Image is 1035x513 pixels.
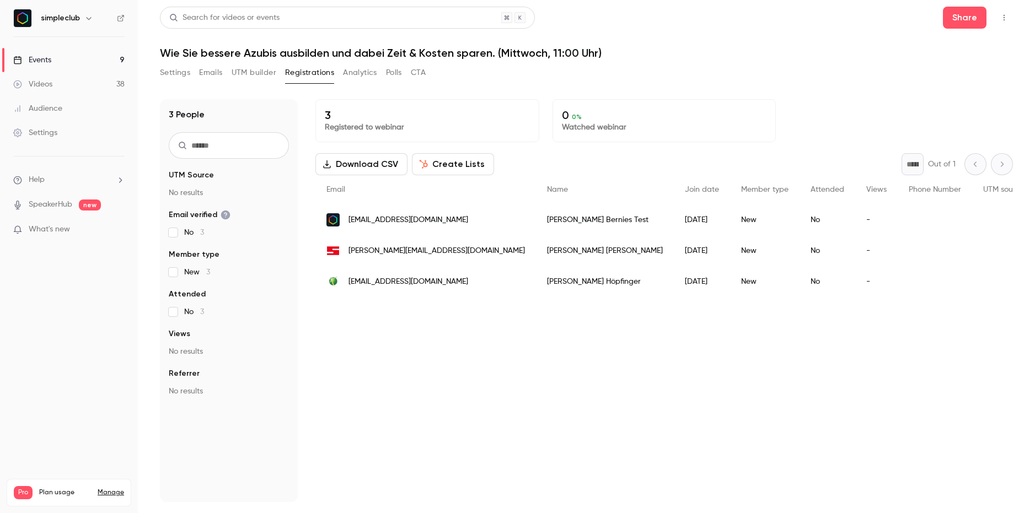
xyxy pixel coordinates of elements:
p: No results [169,386,289,397]
div: [PERSON_NAME] [PERSON_NAME] [536,235,674,266]
iframe: Noticeable Trigger [111,225,125,235]
span: Attended [811,186,844,193]
span: Help [29,174,45,186]
div: No [800,235,855,266]
span: Email [326,186,345,193]
span: Referrer [169,368,200,379]
div: [DATE] [674,204,730,235]
p: Registered to webinar [325,122,530,133]
div: New [730,266,800,297]
div: [DATE] [674,235,730,266]
div: Search for videos or events [169,12,280,24]
a: SpeakerHub [29,199,72,210]
span: What's new [29,224,70,235]
button: Download CSV [315,153,407,175]
div: No [800,266,855,297]
img: simpleclub [14,9,31,27]
span: 3 [200,308,204,316]
p: 3 [325,109,530,122]
span: Phone Number [909,186,961,193]
p: No results [169,187,289,198]
div: - [855,266,898,297]
img: autohaus-rennsteig.de [326,244,340,257]
p: 0 [562,109,767,122]
p: Watched webinar [562,122,767,133]
span: Plan usage [39,488,91,497]
section: facet-groups [169,170,289,397]
span: 0 % [572,113,582,121]
span: Views [866,186,887,193]
a: Manage [98,488,124,497]
span: new [79,199,101,210]
span: 3 [206,268,210,276]
span: Member type [169,249,219,260]
div: [PERSON_NAME] Höpfinger [536,266,674,297]
span: [EMAIL_ADDRESS][DOMAIN_NAME] [348,276,468,288]
span: Attended [169,289,206,300]
span: Name [547,186,568,193]
span: Member type [741,186,789,193]
button: Emails [199,64,222,82]
div: Videos [13,79,52,90]
img: franzhoepfinger.de [326,275,340,288]
button: Create Lists [412,153,494,175]
div: No [800,204,855,235]
div: - [855,204,898,235]
span: [PERSON_NAME][EMAIL_ADDRESS][DOMAIN_NAME] [348,245,525,257]
span: Email verified [169,209,230,220]
button: Settings [160,64,190,82]
span: Pro [14,486,33,499]
p: No results [169,346,289,357]
div: [DATE] [674,266,730,297]
div: - [855,235,898,266]
h6: simpleclub [41,13,80,24]
div: Settings [13,127,57,138]
span: Views [169,328,190,339]
div: Audience [13,103,62,114]
div: New [730,235,800,266]
button: Share [943,7,986,29]
button: Registrations [285,64,334,82]
button: Analytics [343,64,377,82]
h1: 3 People [169,108,205,121]
li: help-dropdown-opener [13,174,125,186]
button: UTM builder [232,64,276,82]
h1: Wie Sie bessere Azubis ausbilden und dabei Zeit & Kosten sparen. (Mittwoch, 11:00 Uhr) [160,46,1013,60]
span: 3 [200,229,204,236]
span: No [184,227,204,238]
p: Out of 1 [928,159,956,170]
img: simpleclub.com [326,213,340,226]
span: UTM source [983,186,1025,193]
span: UTM Source [169,170,214,181]
span: New [184,267,210,278]
span: [EMAIL_ADDRESS][DOMAIN_NAME] [348,214,468,226]
button: Polls [386,64,402,82]
div: New [730,204,800,235]
span: Join date [685,186,719,193]
button: CTA [411,64,426,82]
span: No [184,306,204,317]
div: Events [13,55,51,66]
div: [PERSON_NAME] Bernies Test [536,204,674,235]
